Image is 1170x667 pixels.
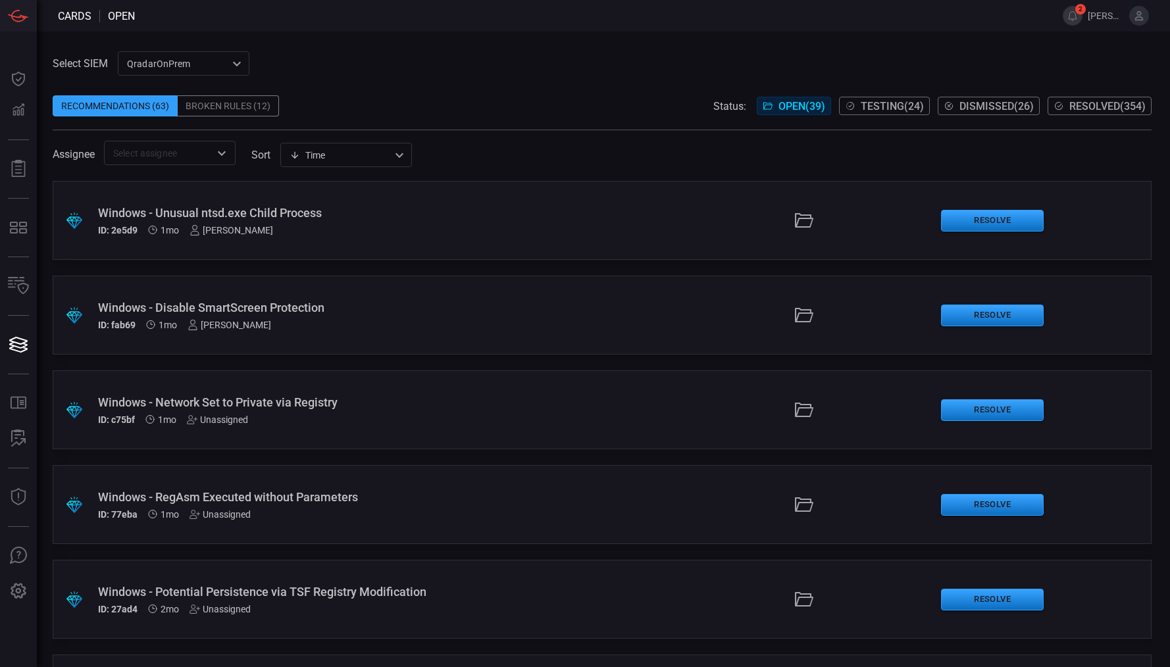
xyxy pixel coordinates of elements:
button: Preferences [3,576,34,607]
button: Inventory [3,270,34,302]
button: Reports [3,153,34,185]
span: 2 [1075,4,1086,14]
button: Dashboard [3,63,34,95]
span: Testing ( 24 ) [861,100,924,112]
button: Testing(24) [839,97,930,115]
h5: ID: 2e5d9 [98,225,138,235]
div: Windows - Unusual ntsd.exe Child Process [98,206,463,220]
label: Select SIEM [53,57,108,70]
span: Status: [713,100,746,112]
span: Sep 01, 2025 7:21 AM [159,320,177,330]
button: Detections [3,95,34,126]
div: Time [290,149,391,162]
button: Resolve [941,494,1044,516]
span: Aug 20, 2025 4:10 AM [161,604,179,614]
span: Sep 07, 2025 3:49 AM [161,225,179,235]
span: Aug 25, 2025 3:17 AM [161,509,179,520]
span: open [108,10,135,22]
div: Windows - RegAsm Executed without Parameters [98,490,463,504]
span: [PERSON_NAME] [1088,11,1124,21]
div: Unassigned [190,604,251,614]
input: Select assignee [108,145,210,161]
p: QradarOnPrem [127,57,228,70]
h5: ID: fab69 [98,320,136,330]
button: Dismissed(26) [938,97,1040,115]
div: Unassigned [187,414,248,425]
div: Broken Rules (12) [178,95,279,116]
button: 2 [1063,6,1082,26]
button: Open(39) [757,97,831,115]
h5: ID: c75bf [98,414,135,425]
span: Assignee [53,148,95,161]
button: Resolve [941,589,1044,610]
div: Windows - Network Set to Private via Registry [98,395,463,409]
button: Resolve [941,305,1044,326]
div: Recommendations (63) [53,95,178,116]
button: Ask Us A Question [3,540,34,572]
button: Cards [3,329,34,360]
h5: ID: 27ad4 [98,604,138,614]
button: Resolve [941,210,1044,232]
button: MITRE - Detection Posture [3,212,34,243]
button: ALERT ANALYSIS [3,423,34,455]
h5: ID: 77eba [98,509,138,520]
button: Rule Catalog [3,387,34,419]
button: Open [213,144,231,162]
span: Open ( 39 ) [778,100,825,112]
div: Unassigned [190,509,251,520]
div: [PERSON_NAME] [188,320,271,330]
button: Threat Intelligence [3,482,34,513]
label: sort [251,149,270,161]
button: Resolved(354) [1048,97,1152,115]
span: Resolved ( 354 ) [1069,100,1146,112]
div: Windows - Disable SmartScreen Protection [98,301,463,314]
div: [PERSON_NAME] [190,225,273,235]
span: Aug 25, 2025 3:17 AM [158,414,176,425]
div: Windows - Potential Persistence via TSF Registry Modification [98,585,463,599]
span: Cards [58,10,91,22]
span: Dismissed ( 26 ) [959,100,1034,112]
button: Resolve [941,399,1044,421]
